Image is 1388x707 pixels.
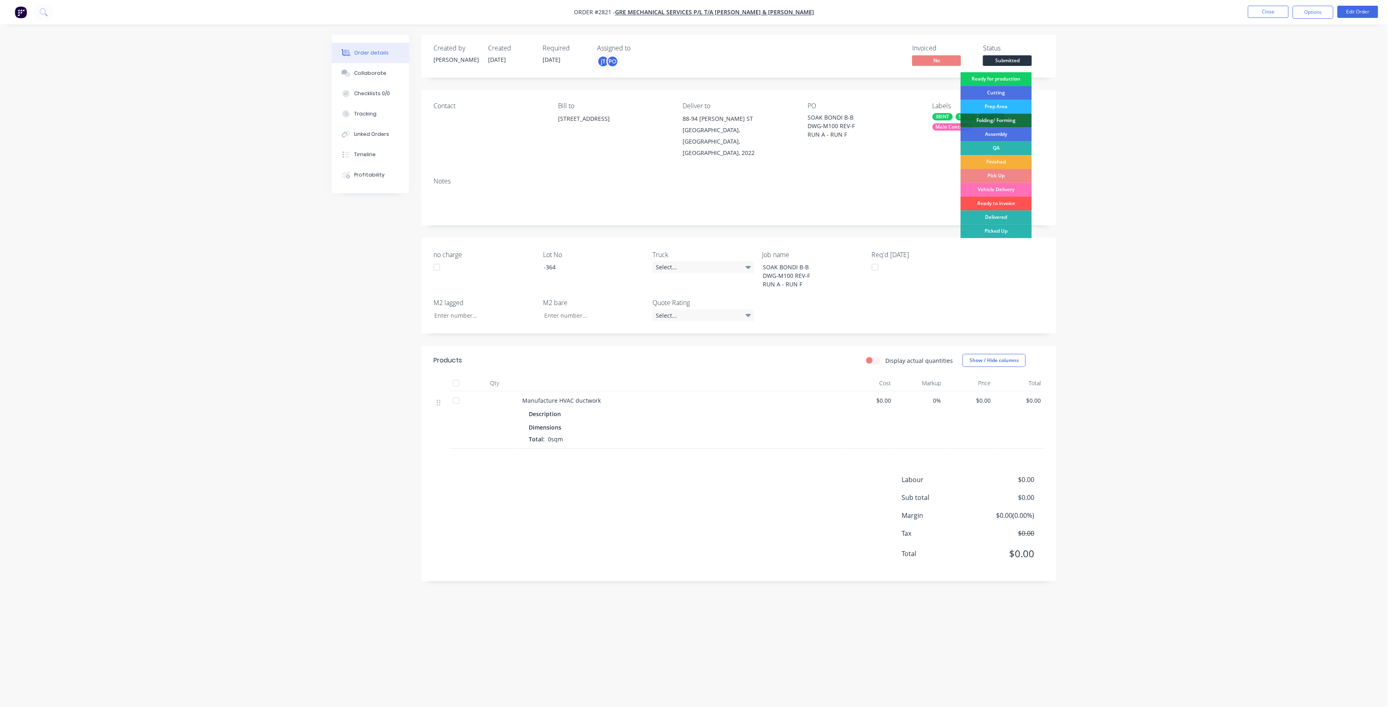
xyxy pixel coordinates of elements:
span: $0.00 [948,396,991,405]
div: 88-94 [PERSON_NAME] ST[GEOGRAPHIC_DATA], [GEOGRAPHIC_DATA], [GEOGRAPHIC_DATA], 2022 [683,113,795,159]
span: Manufacture HVAC ductwork [522,397,601,404]
div: jT [597,55,609,68]
div: Products [433,356,462,365]
div: 50INT [956,113,976,120]
div: SOAK BONDI B-B DWG-M100 REV-F RUN A - RUN F [756,261,858,290]
button: Checklists 0/0 [332,83,409,104]
span: Sub total [902,493,974,502]
button: Order details [332,43,409,63]
div: Description [529,408,564,420]
span: $0.00 [848,396,891,405]
span: $0.00 [998,396,1041,405]
div: Notes [433,177,1044,185]
div: PO [606,55,619,68]
div: Folding/ Forming [961,113,1032,127]
div: Vehicle Delivery [961,183,1032,196]
div: Assembly [961,127,1032,141]
a: GRE Mechanical Services P/L t/a [PERSON_NAME] & [PERSON_NAME] [615,9,814,16]
button: Close [1248,6,1289,18]
div: 88-94 [PERSON_NAME] ST [683,113,795,124]
div: SOAK BONDI B-B DWG-M100 REV-F RUN A - RUN F [808,113,909,139]
div: Main Contract [933,123,973,131]
div: Select... [652,309,754,321]
label: no charge [433,250,535,260]
img: Factory [15,6,27,18]
div: Total [994,375,1044,391]
div: Bill to [558,102,670,110]
label: Req'd [DATE] [872,250,974,260]
span: [DATE] [488,56,506,63]
div: Cost [845,375,895,391]
span: $0.00 [974,475,1034,484]
div: [STREET_ADDRESS] [558,113,670,124]
button: jTPO [597,55,619,68]
label: Job name [762,250,864,260]
div: PO [808,102,919,110]
button: Profitability [332,165,409,185]
div: Timeline [355,151,376,158]
span: Order #2821 - [574,9,615,16]
span: 0sqm [545,435,566,443]
span: [DATE] [543,56,560,63]
div: Tracking [355,110,377,118]
span: Total: [529,435,545,443]
div: Cutting [961,86,1032,100]
div: Contact [433,102,545,110]
label: Truck [652,250,754,260]
div: Created [488,44,533,52]
label: M2 bare [543,298,645,308]
div: Checklists 0/0 [355,90,390,97]
button: Submitted [983,55,1032,68]
span: Labour [902,475,974,484]
div: Linked Orders [355,131,390,138]
button: Edit Order [1338,6,1378,18]
div: [STREET_ADDRESS] [558,113,670,139]
div: QA [961,141,1032,155]
div: Markup [895,375,945,391]
div: Pick Up [961,169,1032,183]
label: Display actual quantities [885,356,953,365]
div: Profitability [355,171,385,179]
span: Margin [902,511,974,520]
span: Total [902,549,974,559]
div: Labels [933,102,1044,110]
span: No [912,55,961,65]
div: -364 [537,261,639,273]
button: Options [1293,6,1333,19]
div: Created by [433,44,478,52]
div: [PERSON_NAME] [433,55,478,64]
div: Picked Up [961,224,1032,238]
div: Select... [652,261,754,273]
div: [GEOGRAPHIC_DATA], [GEOGRAPHIC_DATA], [GEOGRAPHIC_DATA], 2022 [683,124,795,159]
div: Ready for production [961,72,1032,86]
div: Deliver to [683,102,795,110]
div: Invoiced [912,44,973,52]
button: Timeline [332,144,409,165]
button: Collaborate [332,63,409,83]
div: Required [543,44,587,52]
span: $0.00 [974,546,1034,561]
span: Tax [902,528,974,538]
div: Ready to invoice [961,196,1032,210]
input: Enter number... [537,309,645,321]
span: Submitted [983,55,1032,65]
span: $0.00 [974,528,1034,538]
button: Show / Hide columns [963,354,1026,367]
button: Linked Orders [332,124,409,144]
div: Price [944,375,994,391]
div: Finished [961,155,1032,169]
span: $0.00 [974,493,1034,502]
label: Quote Rating [652,298,754,308]
div: 38INT [933,113,953,120]
button: Tracking [332,104,409,124]
div: Assigned to [597,44,679,52]
label: Lot No [543,250,645,260]
div: Collaborate [355,70,387,77]
input: Enter number... [428,309,535,321]
div: Status [983,44,1044,52]
div: Qty [470,375,519,391]
span: Dimensions [529,423,561,432]
span: $0.00 ( 0.00 %) [974,511,1034,520]
span: 0% [898,396,941,405]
